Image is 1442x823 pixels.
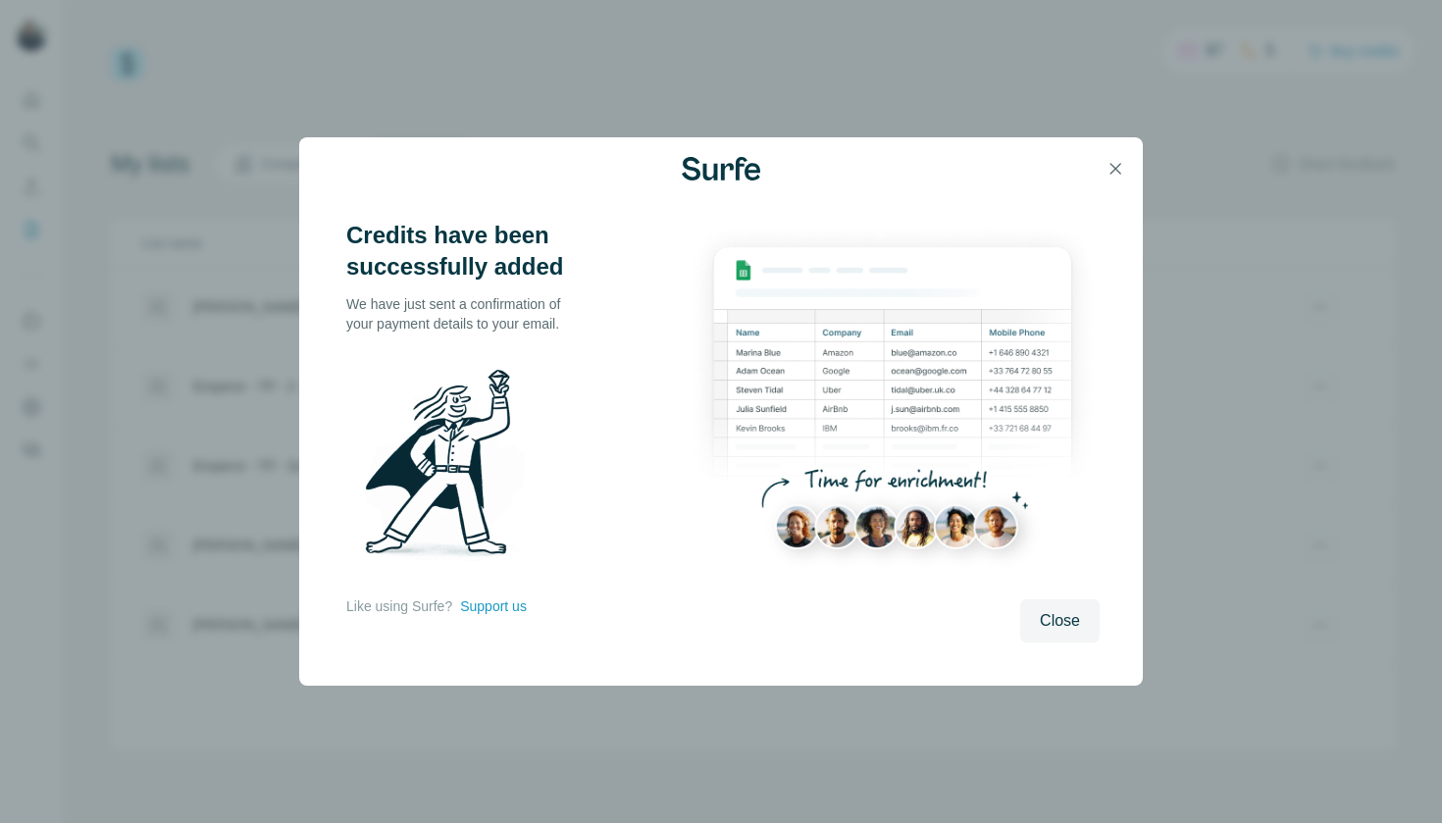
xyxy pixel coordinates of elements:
button: Close [1020,599,1100,643]
button: Support us [460,596,527,616]
p: Like using Surfe? [346,596,452,616]
img: Surfe Illustration - Man holding diamond [346,357,550,577]
span: Close [1040,609,1080,633]
h3: Credits have been successfully added [346,220,582,283]
img: Enrichment Hub - Sheet Preview [686,220,1100,588]
p: We have just sent a confirmation of your payment details to your email. [346,294,582,334]
img: Surfe Logo [682,157,760,180]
